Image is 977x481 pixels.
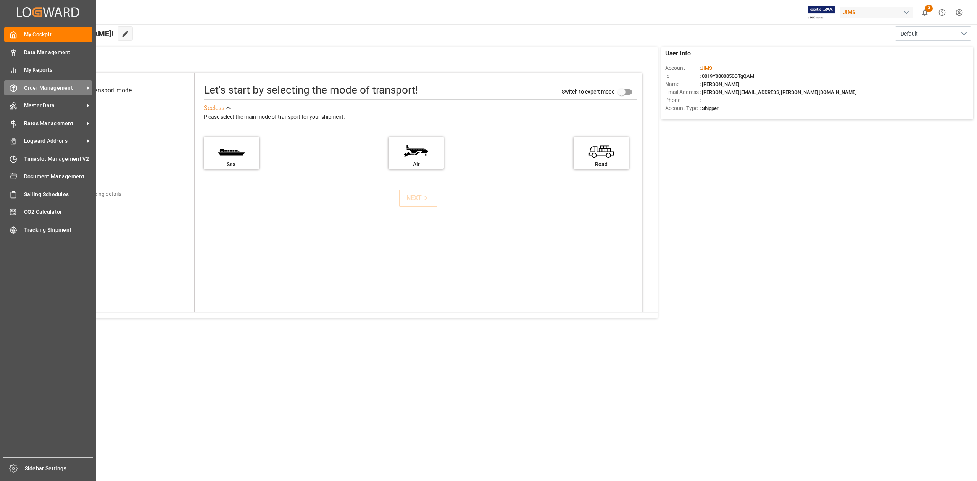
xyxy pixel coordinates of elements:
[4,45,92,60] a: Data Management
[4,222,92,237] a: Tracking Shipment
[4,169,92,184] a: Document Management
[701,65,712,71] span: JIMS
[4,187,92,202] a: Sailing Schedules
[24,66,92,74] span: My Reports
[4,63,92,77] a: My Reports
[208,160,255,168] div: Sea
[392,160,440,168] div: Air
[204,82,418,98] div: Let's start by selecting the mode of transport!
[24,84,84,92] span: Order Management
[24,119,84,128] span: Rates Management
[665,64,700,72] span: Account
[665,72,700,80] span: Id
[204,103,224,113] div: See less
[840,7,913,18] div: JIMS
[562,89,614,95] span: Switch to expert mode
[901,30,918,38] span: Default
[665,104,700,112] span: Account Type
[406,194,430,203] div: NEXT
[577,160,625,168] div: Road
[399,190,437,207] button: NEXT
[24,155,92,163] span: Timeslot Management V2
[25,465,93,473] span: Sidebar Settings
[24,173,92,181] span: Document Management
[4,27,92,42] a: My Cockpit
[24,190,92,199] span: Sailing Schedules
[933,4,951,21] button: Help Center
[24,137,84,145] span: Logward Add-ons
[895,26,971,41] button: open menu
[665,49,691,58] span: User Info
[840,5,916,19] button: JIMS
[665,96,700,104] span: Phone
[74,190,121,198] div: Add shipping details
[916,4,933,21] button: show 3 new notifications
[24,208,92,216] span: CO2 Calculator
[665,88,700,96] span: Email Address
[24,31,92,39] span: My Cockpit
[700,81,740,87] span: : [PERSON_NAME]
[4,205,92,220] a: CO2 Calculator
[204,113,637,122] div: Please select the main mode of transport for your shipment.
[700,89,857,95] span: : [PERSON_NAME][EMAIL_ADDRESS][PERSON_NAME][DOMAIN_NAME]
[700,105,719,111] span: : Shipper
[925,5,933,12] span: 3
[4,151,92,166] a: Timeslot Management V2
[700,65,712,71] span: :
[700,97,706,103] span: : —
[73,86,132,95] div: Select transport mode
[24,102,84,110] span: Master Data
[24,48,92,56] span: Data Management
[808,6,835,19] img: Exertis%20JAM%20-%20Email%20Logo.jpg_1722504956.jpg
[24,226,92,234] span: Tracking Shipment
[665,80,700,88] span: Name
[700,73,754,79] span: : 0019Y0000050OTgQAM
